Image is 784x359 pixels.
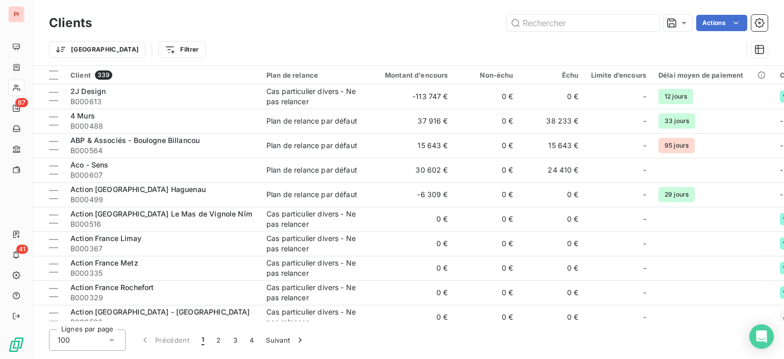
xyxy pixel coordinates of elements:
td: 15 643 € [520,133,585,158]
td: -113 747 € [366,84,454,109]
span: 87 [15,98,28,107]
span: ABP & Associés - Boulogne Billancou [70,136,200,145]
span: 29 jours [658,187,695,202]
td: 0 € [366,256,454,280]
div: Cas particulier divers - Ne pas relancer [266,282,360,303]
span: Action France Metz [70,258,138,267]
span: Action France Rochefort [70,283,154,292]
div: Plan de relance [266,71,360,79]
span: - [643,288,646,298]
button: Actions [696,15,747,31]
span: - [643,165,646,175]
td: 0 € [366,207,454,231]
span: 12 jours [658,89,693,104]
span: Action [GEOGRAPHIC_DATA] Le Mas de Vignole Nîm [70,209,252,218]
div: Plan de relance par défaut [266,189,357,200]
div: Non-échu [460,71,513,79]
button: Filtrer [158,41,205,58]
span: 33 jours [658,113,695,129]
td: 30 602 € [366,158,454,182]
div: Montant d'encours [373,71,448,79]
button: 4 [243,329,260,351]
td: 38 233 € [520,109,585,133]
span: B000367 [70,244,254,254]
td: 0 € [454,207,520,231]
span: 4 Murs [70,111,95,120]
td: 0 € [520,280,585,305]
div: Plan de relance par défaut [266,165,357,175]
span: 41 [16,245,28,254]
span: 95 jours [658,138,695,153]
td: 0 € [454,158,520,182]
span: - [643,116,646,126]
h3: Clients [49,14,92,32]
td: 15 643 € [366,133,454,158]
div: PI [8,6,24,22]
td: 0 € [454,280,520,305]
span: B000586 [70,317,254,327]
span: - [643,214,646,224]
td: 0 € [454,133,520,158]
div: Plan de relance par défaut [266,140,357,151]
td: 0 € [454,231,520,256]
span: 339 [95,70,112,80]
button: [GEOGRAPHIC_DATA] [49,41,145,58]
span: - [780,141,783,150]
span: B000335 [70,268,254,278]
span: - [780,165,783,174]
span: Action [GEOGRAPHIC_DATA] - [GEOGRAPHIC_DATA] [70,307,250,316]
span: 1 [202,335,204,345]
button: 2 [210,329,227,351]
span: B000613 [70,97,254,107]
div: Cas particulier divers - Ne pas relancer [266,209,360,229]
div: Cas particulier divers - Ne pas relancer [266,86,360,107]
div: Open Intercom Messenger [749,324,774,349]
td: -6 309 € [366,182,454,207]
td: 0 € [454,109,520,133]
td: 37 916 € [366,109,454,133]
span: - [643,312,646,322]
td: 0 € [454,305,520,329]
span: B000329 [70,293,254,303]
div: Cas particulier divers - Ne pas relancer [266,233,360,254]
div: Cas particulier divers - Ne pas relancer [266,307,360,327]
span: 2J Design [70,87,106,95]
td: 0 € [520,182,585,207]
td: 0 € [520,256,585,280]
td: 0 € [520,231,585,256]
span: B000516 [70,219,254,229]
td: 0 € [454,256,520,280]
span: Aco - Sens [70,160,109,169]
span: B000488 [70,121,254,131]
span: B000607 [70,170,254,180]
td: 0 € [520,207,585,231]
span: Action [GEOGRAPHIC_DATA] Haguenau [70,185,206,194]
button: Suivant [260,329,311,351]
div: Plan de relance par défaut [266,116,357,126]
span: - [643,91,646,102]
span: B000564 [70,146,254,156]
button: 1 [195,329,210,351]
td: 0 € [520,305,585,329]
div: Échu [526,71,579,79]
td: 0 € [366,305,454,329]
td: 0 € [366,231,454,256]
span: - [780,116,783,125]
span: Client [70,71,91,79]
button: Précédent [134,329,195,351]
td: 0 € [366,280,454,305]
span: - [643,140,646,151]
span: - [643,189,646,200]
div: Délai moyen de paiement [658,71,768,79]
span: - [643,238,646,249]
td: 0 € [454,182,520,207]
span: 100 [58,335,70,345]
td: 24 410 € [520,158,585,182]
span: - [780,190,783,199]
button: 3 [227,329,243,351]
td: 0 € [520,84,585,109]
div: Limite d’encours [591,71,646,79]
img: Logo LeanPay [8,337,24,353]
span: B000499 [70,195,254,205]
div: Cas particulier divers - Ne pas relancer [266,258,360,278]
